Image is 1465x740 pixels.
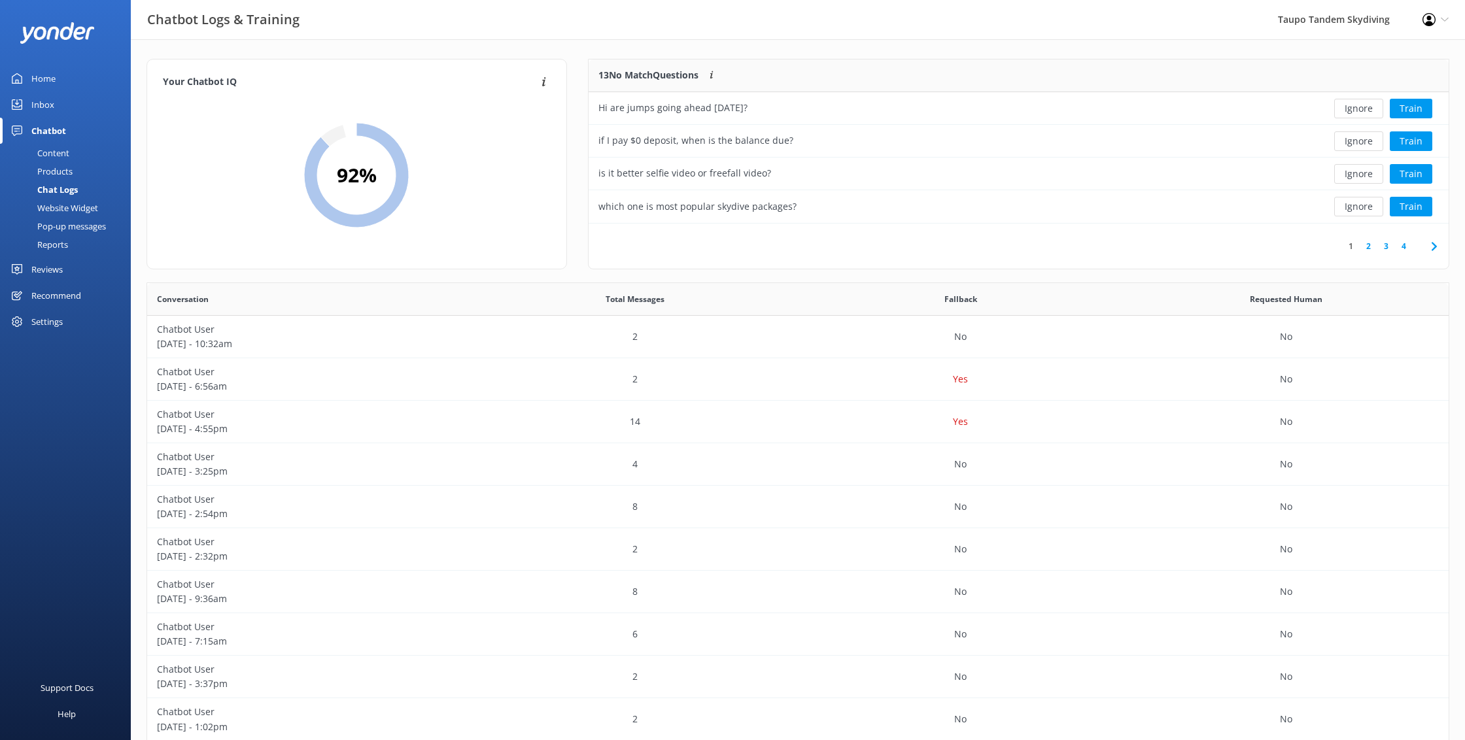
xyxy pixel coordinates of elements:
p: 2 [632,542,638,556]
div: row [147,656,1449,698]
div: Chat Logs [8,180,78,199]
div: Help [58,701,76,727]
p: [DATE] - 1:02pm [157,720,463,734]
div: Website Widget [8,199,98,217]
button: Train [1390,164,1432,184]
p: No [1280,499,1292,514]
p: 2 [632,329,638,344]
span: Fallback [944,293,977,305]
span: Requested Human [1250,293,1322,305]
a: 4 [1395,240,1413,252]
img: yonder-white-logo.png [20,22,95,44]
a: Content [8,144,131,162]
button: Ignore [1334,99,1383,118]
div: row [147,443,1449,486]
p: No [954,542,967,556]
p: Chatbot User [157,662,463,677]
p: No [954,584,967,599]
div: grid [589,92,1449,223]
button: Ignore [1334,131,1383,151]
p: No [1280,329,1292,344]
div: Home [31,65,56,92]
div: Products [8,162,73,180]
div: if I pay $0 deposit, when is the balance due? [598,133,793,148]
h3: Chatbot Logs & Training [147,9,300,30]
a: 1 [1342,240,1360,252]
div: row [147,401,1449,443]
p: 2 [632,712,638,726]
p: Chatbot User [157,492,463,507]
p: 6 [632,627,638,641]
button: Train [1390,99,1432,118]
p: Chatbot User [157,322,463,337]
button: Ignore [1334,164,1383,184]
p: [DATE] - 6:56am [157,379,463,394]
div: is it better selfie video or freefall video? [598,166,771,180]
p: Chatbot User [157,535,463,549]
p: Chatbot User [157,705,463,719]
p: No [954,499,967,514]
p: No [1280,414,1292,429]
button: Train [1390,131,1432,151]
p: No [1280,457,1292,471]
button: Train [1390,197,1432,216]
div: Reviews [31,256,63,282]
a: Products [8,162,131,180]
a: Chat Logs [8,180,131,199]
p: 2 [632,372,638,386]
p: No [1280,372,1292,386]
div: row [147,613,1449,656]
div: row [147,358,1449,401]
p: No [1280,627,1292,641]
div: Hi are jumps going ahead [DATE]? [598,101,748,115]
div: Support Docs [41,675,94,701]
div: row [147,316,1449,358]
p: 14 [630,414,640,429]
div: row [589,190,1449,223]
p: [DATE] - 3:25pm [157,464,463,479]
p: No [954,329,967,344]
p: [DATE] - 4:55pm [157,422,463,436]
p: [DATE] - 2:32pm [157,549,463,563]
p: 13 No Match Questions [598,68,698,82]
a: Website Widget [8,199,131,217]
h2: 92 % [337,160,377,191]
a: Pop-up messages [8,217,131,235]
span: Conversation [157,293,209,305]
p: No [1280,669,1292,684]
p: [DATE] - 7:15am [157,634,463,648]
p: Chatbot User [157,450,463,464]
button: Ignore [1334,197,1383,216]
div: Recommend [31,282,81,309]
p: Chatbot User [157,407,463,422]
p: No [954,712,967,726]
p: Chatbot User [157,365,463,379]
p: No [1280,542,1292,556]
div: row [147,528,1449,571]
p: Chatbot User [157,620,463,634]
div: row [147,571,1449,613]
div: row [589,125,1449,158]
p: 4 [632,457,638,471]
div: Reports [8,235,68,254]
p: [DATE] - 10:32am [157,337,463,351]
p: [DATE] - 3:37pm [157,677,463,691]
p: [DATE] - 2:54pm [157,507,463,521]
div: Chatbot [31,118,66,144]
p: Yes [953,414,968,429]
p: 2 [632,669,638,684]
div: which one is most popular skydive packages? [598,199,797,214]
p: No [1280,712,1292,726]
div: Content [8,144,69,162]
p: No [1280,584,1292,599]
h4: Your Chatbot IQ [163,75,538,90]
p: No [954,457,967,471]
p: Chatbot User [157,577,463,592]
div: row [589,158,1449,190]
p: Yes [953,372,968,386]
span: Total Messages [606,293,664,305]
p: 8 [632,499,638,514]
p: [DATE] - 9:36am [157,592,463,606]
div: Pop-up messages [8,217,106,235]
a: 2 [1360,240,1377,252]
